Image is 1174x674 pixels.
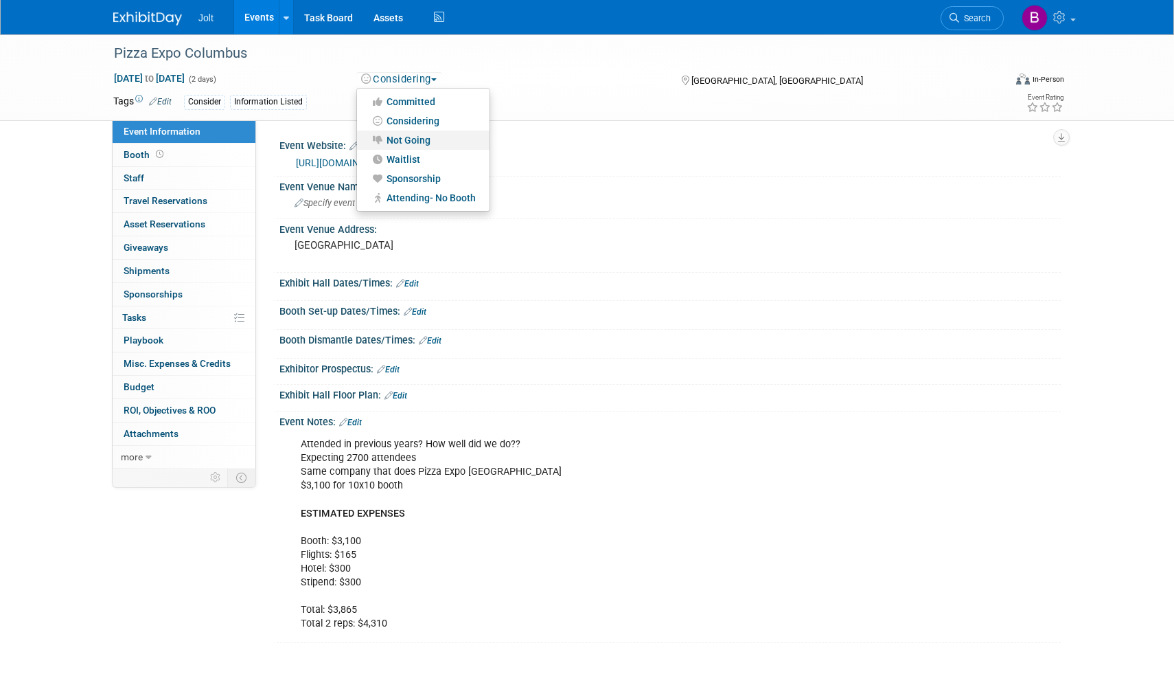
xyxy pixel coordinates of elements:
div: Attended in previous years? How well did we do?? Expecting 2700 attendees Same company that does ... [291,431,910,638]
span: [GEOGRAPHIC_DATA], [GEOGRAPHIC_DATA] [691,76,863,86]
a: Attending- No Booth [357,188,490,207]
span: ROI, Objectives & ROO [124,405,216,416]
td: Tags [113,94,172,110]
td: Toggle Event Tabs [228,469,256,486]
a: Edit [396,279,419,289]
a: Sponsorship [357,169,490,188]
span: [DATE] [DATE] [113,72,185,85]
img: Format-Inperson.png [1016,74,1030,85]
a: ROI, Objectives & ROO [113,399,255,422]
a: Search [941,6,1004,30]
span: (2 days) [187,75,216,84]
img: ExhibitDay [113,12,182,25]
div: Event Rating [1026,94,1063,101]
pre: [GEOGRAPHIC_DATA] [295,239,590,251]
span: Jolt [198,12,214,23]
a: Misc. Expenses & Credits [113,352,255,375]
a: Edit [377,365,400,374]
a: Waitlist [357,150,490,169]
a: Travel Reservations [113,190,255,212]
a: Event Information [113,120,255,143]
span: to [143,73,156,84]
span: Travel Reservations [124,195,207,206]
a: Sponsorships [113,283,255,306]
td: Personalize Event Tab Strip [204,469,228,486]
span: more [121,451,143,462]
a: Edit [349,142,372,151]
button: Considering [356,72,442,87]
div: Information Listed [230,95,307,109]
div: Event Website: [279,135,1061,153]
a: [URL][DOMAIN_NAME] [296,157,393,168]
div: Booth Dismantle Dates/Times: [279,330,1061,348]
span: Event Information [124,126,200,137]
a: Tasks [113,306,255,329]
a: Considering [357,111,490,131]
a: Asset Reservations [113,213,255,236]
span: Tasks [122,312,146,323]
a: Edit [419,336,441,346]
a: more [113,446,255,469]
div: Exhibit Hall Dates/Times: [279,273,1061,291]
a: Booth [113,144,255,166]
a: Committed [357,92,490,111]
span: Booth not reserved yet [153,149,166,159]
a: Budget [113,376,255,398]
span: Budget [124,381,154,392]
div: Event Notes: [279,412,1061,429]
a: Shipments [113,260,255,282]
div: Event Venue Address: [279,219,1061,236]
div: Exhibit Hall Floor Plan: [279,385,1061,403]
div: Consider [184,95,225,109]
a: Edit [404,307,426,317]
span: Giveaways [124,242,168,253]
div: Pizza Expo Columbus [109,41,983,66]
span: Search [959,13,991,23]
span: Misc. Expenses & Credits [124,358,231,369]
a: Edit [149,97,172,106]
div: Exhibitor Prospectus: [279,359,1061,377]
a: Edit [339,418,362,427]
img: Brooke Valderrama [1022,5,1048,31]
div: Booth Set-up Dates/Times: [279,301,1061,319]
div: Event Format [923,71,1064,92]
span: Playbook [124,335,163,346]
b: ESTIMATED EXPENSES [301,508,405,519]
a: Not Going [357,131,490,150]
span: Specify event venue name [295,198,404,208]
span: Staff [124,172,144,183]
a: Staff [113,167,255,190]
a: Attachments [113,423,255,445]
span: Sponsorships [124,289,183,300]
span: Shipments [124,265,170,276]
span: Booth [124,149,166,160]
div: Event Venue Name: [279,177,1061,194]
a: Edit [384,391,407,401]
a: Giveaways [113,236,255,259]
span: Asset Reservations [124,218,205,229]
span: Attachments [124,428,179,439]
div: In-Person [1032,74,1064,85]
a: Playbook [113,329,255,352]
